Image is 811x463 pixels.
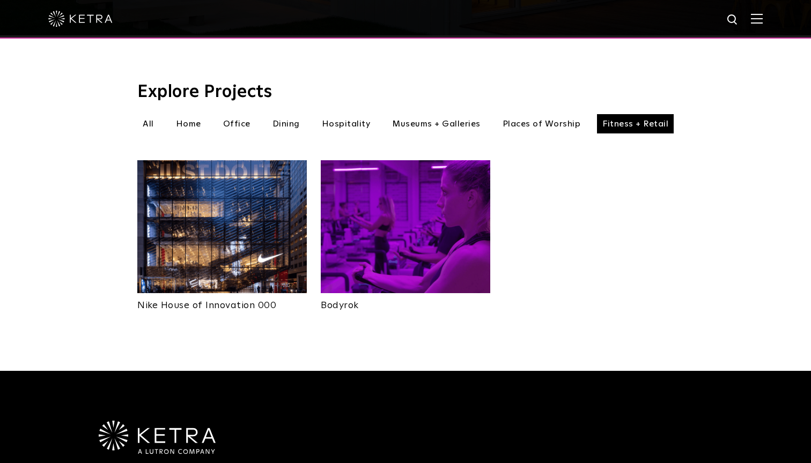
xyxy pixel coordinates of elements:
[597,114,674,133] li: Fitness + Retail
[48,11,113,27] img: ketra-logo-2019-white
[99,421,216,454] img: Ketra-aLutronCo_White_RGB
[321,160,490,293] img: New-Project-Page-hero-(3x)_0008_PurpleGroup_Bodyrok_1
[387,114,486,133] li: Museums + Galleries
[218,114,256,133] li: Office
[137,84,674,101] h3: Explore Projects
[137,293,307,310] a: Nike House of Innovation 000
[321,293,490,310] a: Bodyrok
[726,13,740,27] img: search icon
[316,114,376,133] li: Hospitality
[137,160,307,293] img: New-Project-Page-hero-(3x)_0000_Nike-DT-ProjectThumbnail
[497,114,586,133] li: Places of Worship
[171,114,207,133] li: Home
[267,114,305,133] li: Dining
[751,13,763,24] img: Hamburger%20Nav.svg
[137,114,159,133] li: All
